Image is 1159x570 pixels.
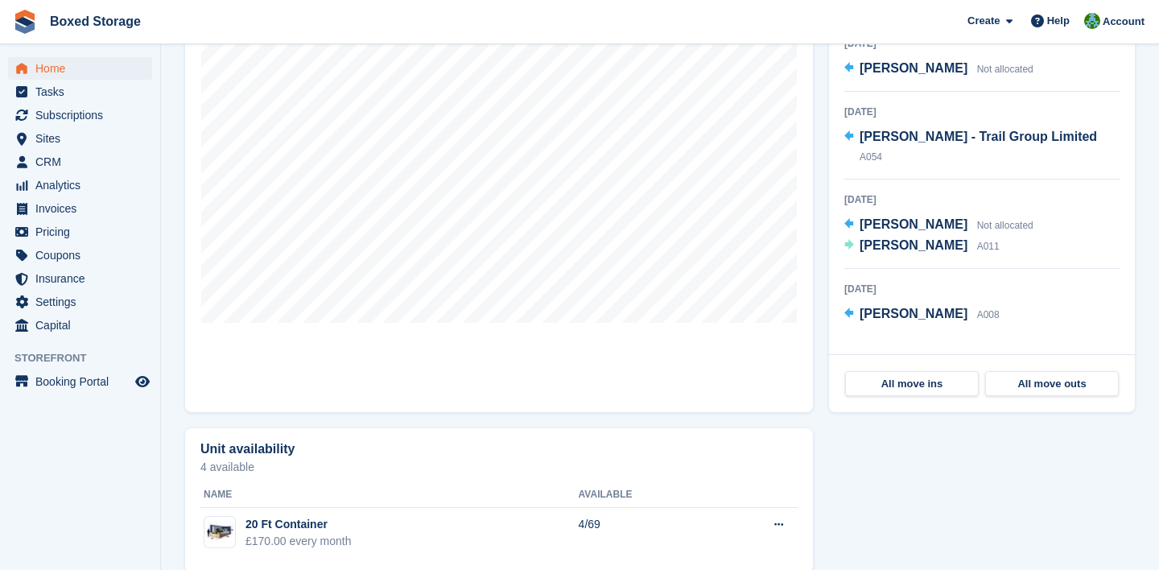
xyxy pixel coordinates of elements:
[985,371,1119,397] a: All move outs
[844,36,1120,51] div: [DATE]
[14,350,160,366] span: Storefront
[860,151,882,163] span: A054
[200,461,798,473] p: 4 available
[8,151,152,173] a: menu
[35,221,132,243] span: Pricing
[245,516,352,533] div: 20 Ft Container
[8,174,152,196] a: menu
[245,533,352,550] div: £170.00 every month
[844,105,1120,119] div: [DATE]
[977,220,1033,231] span: Not allocated
[844,215,1033,236] a: [PERSON_NAME] Not allocated
[35,244,132,266] span: Coupons
[1103,14,1145,30] span: Account
[35,314,132,337] span: Capital
[8,197,152,220] a: menu
[8,370,152,393] a: menu
[8,104,152,126] a: menu
[200,442,295,456] h2: Unit availability
[35,104,132,126] span: Subscriptions
[8,127,152,150] a: menu
[35,370,132,393] span: Booking Portal
[844,127,1120,167] a: [PERSON_NAME] - Trail Group Limited A054
[8,244,152,266] a: menu
[967,13,1000,29] span: Create
[13,10,37,34] img: stora-icon-8386f47178a22dfd0bd8f6a31ec36ba5ce8667c1dd55bd0f319d3a0aa187defe.svg
[8,291,152,313] a: menu
[204,521,235,544] img: 20-ft-container%20(3).jpg
[8,57,152,80] a: menu
[133,372,152,391] a: Preview store
[8,221,152,243] a: menu
[860,307,967,320] span: [PERSON_NAME]
[1047,13,1070,29] span: Help
[844,59,1033,80] a: [PERSON_NAME] Not allocated
[977,309,1000,320] span: A008
[1084,13,1100,29] img: Tobias Butler
[43,8,147,35] a: Boxed Storage
[977,241,1000,252] span: A011
[860,61,967,75] span: [PERSON_NAME]
[35,127,132,150] span: Sites
[860,217,967,231] span: [PERSON_NAME]
[35,151,132,173] span: CRM
[860,238,967,252] span: [PERSON_NAME]
[35,174,132,196] span: Analytics
[579,508,714,559] td: 4/69
[35,57,132,80] span: Home
[8,314,152,337] a: menu
[8,267,152,290] a: menu
[35,197,132,220] span: Invoices
[860,130,1097,143] span: [PERSON_NAME] - Trail Group Limited
[8,81,152,103] a: menu
[35,267,132,290] span: Insurance
[844,304,1000,325] a: [PERSON_NAME] A008
[579,482,714,508] th: Available
[844,236,1000,257] a: [PERSON_NAME] A011
[845,371,979,397] a: All move ins
[844,282,1120,296] div: [DATE]
[200,482,579,508] th: Name
[844,192,1120,207] div: [DATE]
[35,81,132,103] span: Tasks
[977,64,1033,75] span: Not allocated
[35,291,132,313] span: Settings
